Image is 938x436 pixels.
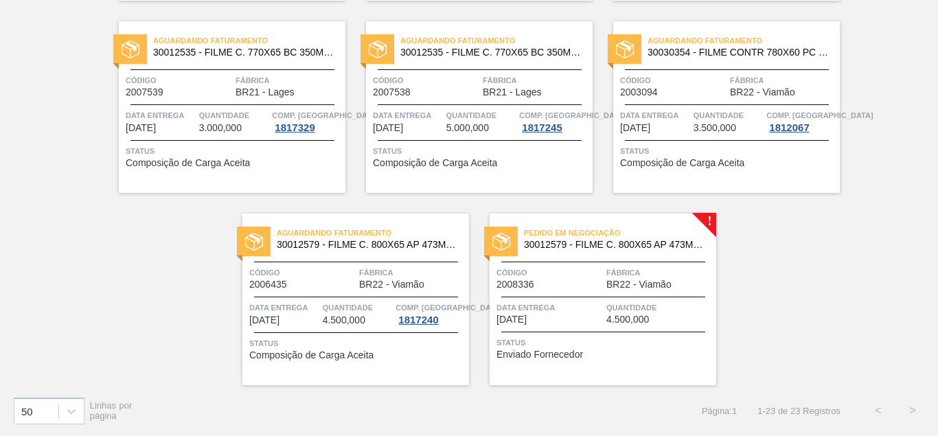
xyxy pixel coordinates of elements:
span: 30012579 - FILME C. 800X65 AP 473ML C12 429 [277,240,458,250]
span: 24/09/2025 [620,123,650,133]
div: 1812067 [766,122,812,133]
span: Fábrica [483,73,589,87]
button: > [895,393,930,428]
span: 4.500,000 [323,315,365,325]
div: 1817245 [519,122,564,133]
span: Composição de Carga Aceita [620,158,744,168]
a: Comp. [GEOGRAPHIC_DATA]1812067 [766,108,836,133]
span: 2006435 [249,279,287,290]
span: Quantidade [694,108,764,122]
span: Linhas por página [90,400,133,421]
span: Código [620,73,727,87]
span: Data entrega [620,108,690,122]
span: 2007539 [126,87,163,97]
span: 30030354 - FILME CONTR 780X60 PC LT350 NIV24 [648,47,829,58]
span: 1 - 23 de 23 Registros [757,406,840,416]
a: statusAguardando Faturamento30012535 - FILME C. 770X65 BC 350ML C12 429Código2007539FábricaBR21 -... [98,21,345,193]
span: Quantidade [199,108,269,122]
span: Código [373,73,479,87]
button: < [861,393,895,428]
span: Código [249,266,356,279]
span: Comp. Carga [766,108,873,122]
span: Status [620,144,836,158]
img: status [122,41,139,58]
span: Composição de Carga Aceita [126,158,250,168]
span: Pedido em Negociação [524,226,716,240]
span: Fábrica [606,266,713,279]
span: 22/09/2025 [126,123,156,133]
span: 30012535 - FILME C. 770X65 BC 350ML C12 429 [400,47,582,58]
span: Comp. Carga [519,108,626,122]
span: BR21 - Lages [236,87,295,97]
span: Aguardando Faturamento [648,34,840,47]
span: Aguardando Faturamento [277,226,469,240]
span: Quantidade [606,301,713,314]
a: Comp. [GEOGRAPHIC_DATA]1817245 [519,108,589,133]
span: 30012535 - FILME C. 770X65 BC 350ML C12 429 [153,47,334,58]
span: BR22 - Viamão [730,87,795,97]
span: BR21 - Lages [483,87,542,97]
a: statusAguardando Faturamento30030354 - FILME CONTR 780X60 PC LT350 NIV24Código2003094FábricaBR22 ... [593,21,840,193]
span: 2003094 [620,87,658,97]
span: Composição de Carga Aceita [249,350,374,360]
span: 3.000,000 [199,123,242,133]
span: BR22 - Viamão [359,279,424,290]
span: 2007538 [373,87,411,97]
span: Aguardando Faturamento [400,34,593,47]
span: Comp. Carga [272,108,378,122]
span: Data entrega [249,301,319,314]
span: Fábrica [236,73,342,87]
div: 50 [21,405,33,417]
span: Status [373,144,589,158]
a: !statusPedido em Negociação30012579 - FILME C. 800X65 AP 473ML C12 429Código2008336FábricaBR22 - ... [469,214,716,385]
span: 2008336 [496,279,534,290]
span: Data entrega [496,301,603,314]
span: BR22 - Viamão [606,279,672,290]
img: status [616,41,634,58]
span: 3.500,000 [694,123,736,133]
span: Status [126,144,342,158]
span: Fábrica [359,266,466,279]
span: Quantidade [446,108,516,122]
div: 1817240 [396,314,441,325]
img: status [492,233,510,251]
span: Data entrega [373,108,443,122]
span: Status [249,336,466,350]
span: Data entrega [126,108,196,122]
span: Código [496,266,603,279]
span: Status [496,336,713,349]
img: status [369,41,387,58]
div: 1817329 [272,122,317,133]
img: status [245,233,263,251]
a: statusAguardando Faturamento30012579 - FILME C. 800X65 AP 473ML C12 429Código2006435FábricaBR22 -... [222,214,469,385]
span: Página : 1 [702,406,737,416]
span: 22/10/2025 [496,314,527,325]
a: Comp. [GEOGRAPHIC_DATA]1817329 [272,108,342,133]
span: Comp. Carga [396,301,502,314]
span: Aguardando Faturamento [153,34,345,47]
span: Quantidade [323,301,393,314]
a: statusAguardando Faturamento30012535 - FILME C. 770X65 BC 350ML C12 429Código2007538FábricaBR21 -... [345,21,593,193]
span: Composição de Carga Aceita [373,158,497,168]
span: 5.000,000 [446,123,489,133]
a: Comp. [GEOGRAPHIC_DATA]1817240 [396,301,466,325]
span: 22/09/2025 [373,123,403,133]
span: Código [126,73,232,87]
span: 01/10/2025 [249,315,279,325]
span: Enviado Fornecedor [496,349,583,360]
span: 4.500,000 [606,314,649,325]
span: 30012579 - FILME C. 800X65 AP 473ML C12 429 [524,240,705,250]
span: Fábrica [730,73,836,87]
